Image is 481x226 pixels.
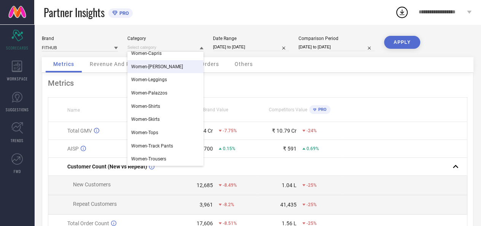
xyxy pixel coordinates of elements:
[203,107,228,112] span: Brand Value
[67,146,79,152] span: AISP
[235,61,253,67] span: Others
[90,61,145,67] span: Revenue And Pricing
[127,47,203,60] div: Women-Capris
[131,143,173,149] span: Women-Track Pants
[6,45,29,51] span: SCORECARDS
[272,128,297,134] div: ₹ 10.79 Cr
[11,138,24,143] span: TRENDS
[384,36,420,49] button: APPLY
[395,5,409,19] div: Open download list
[127,73,203,86] div: Women-Leggings
[223,128,237,133] span: -7.75%
[131,104,160,109] span: Women-Shirts
[298,43,375,51] input: Select comparison period
[44,5,105,20] span: Partner Insights
[127,152,203,165] div: Women-Trousers
[127,60,203,73] div: Women-Kurta Sets
[131,90,167,96] span: Women-Palazzos
[127,139,203,152] div: Women-Track Pants
[223,202,234,207] span: -8.2%
[306,202,317,207] span: -25%
[200,202,213,208] div: 3,961
[199,146,213,152] div: ₹ 700
[42,36,118,41] div: Brand
[223,146,235,151] span: 0.15%
[127,126,203,139] div: Women-Tops
[14,168,21,174] span: FWD
[73,201,117,207] span: Repeat Customers
[306,128,317,133] span: -24%
[131,130,158,135] span: Women-Tops
[306,146,319,151] span: 0.69%
[298,36,375,41] div: Comparison Period
[73,181,111,188] span: New Customers
[306,221,317,226] span: -25%
[131,117,160,122] span: Women-Skirts
[306,183,317,188] span: -25%
[131,64,183,69] span: Women-[PERSON_NAME]
[67,163,147,170] span: Customer Count (New vs Repeat)
[127,36,203,41] div: Category
[127,100,203,113] div: Women-Shirts
[269,107,307,112] span: Competitors Value
[283,146,297,152] div: ₹ 591
[131,156,166,162] span: Women-Trousers
[316,107,327,112] span: PRO
[67,107,80,113] span: Name
[213,43,289,51] input: Select date range
[213,36,289,41] div: Date Range
[6,107,29,112] span: SUGGESTIONS
[127,87,203,99] div: Women-Palazzos
[280,202,297,208] div: 41,435
[223,221,237,226] span: -8.51%
[127,113,203,126] div: Women-Skirts
[194,128,213,134] div: ₹ 1.4 Cr
[127,43,203,51] input: Select category
[53,61,74,67] span: Metrics
[282,182,297,188] div: 1.04 L
[117,10,129,16] span: PRO
[67,128,92,134] span: Total GMV
[197,182,213,188] div: 12,685
[7,76,28,82] span: WORKSPACE
[131,51,162,56] span: Women-Capris
[223,183,237,188] span: -8.49%
[48,79,467,88] div: Metrics
[131,77,167,82] span: Women-Leggings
